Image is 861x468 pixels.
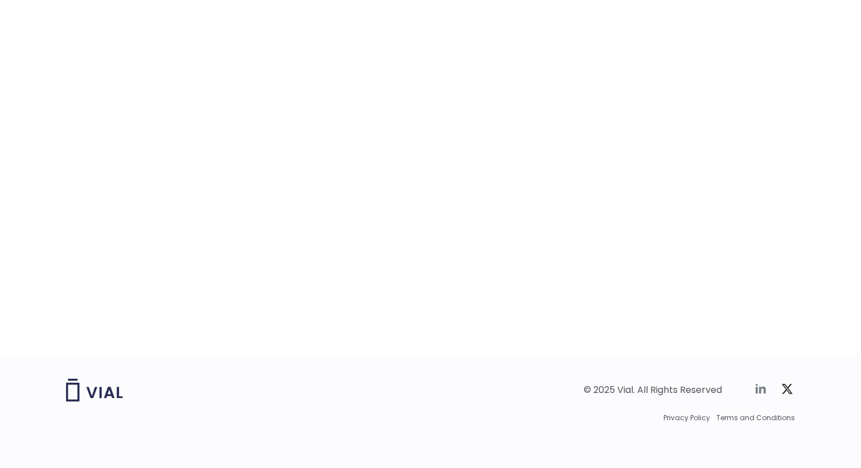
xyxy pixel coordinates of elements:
[716,413,795,423] a: Terms and Conditions
[66,379,123,401] img: Vial logo wih "Vial" spelled out
[584,384,722,396] div: © 2025 Vial. All Rights Reserved
[663,413,710,423] a: Privacy Policy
